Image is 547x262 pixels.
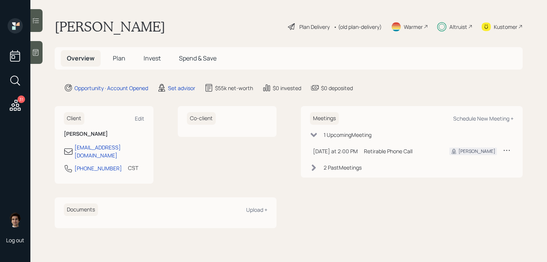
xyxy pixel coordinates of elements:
[364,147,437,155] div: Retirable Phone Call
[494,23,517,31] div: Kustomer
[64,203,98,216] h6: Documents
[135,115,144,122] div: Edit
[334,23,382,31] div: • (old plan-delivery)
[17,95,25,103] div: 31
[64,112,84,125] h6: Client
[74,143,144,159] div: [EMAIL_ADDRESS][DOMAIN_NAME]
[67,54,95,62] span: Overview
[187,112,216,125] h6: Co-client
[215,84,253,92] div: $55k net-worth
[453,115,514,122] div: Schedule New Meeting +
[310,112,339,125] h6: Meetings
[404,23,423,31] div: Warmer
[113,54,125,62] span: Plan
[128,164,138,172] div: CST
[144,54,161,62] span: Invest
[273,84,301,92] div: $0 invested
[324,131,372,139] div: 1 Upcoming Meeting
[299,23,330,31] div: Plan Delivery
[321,84,353,92] div: $0 deposited
[313,147,358,155] div: [DATE] at 2:00 PM
[246,206,267,213] div: Upload +
[6,237,24,244] div: Log out
[55,18,165,35] h1: [PERSON_NAME]
[179,54,217,62] span: Spend & Save
[74,84,148,92] div: Opportunity · Account Opened
[74,164,122,172] div: [PHONE_NUMBER]
[324,164,362,171] div: 2 Past Meeting s
[8,212,23,227] img: harrison-schaefer-headshot-2.png
[449,23,467,31] div: Altruist
[458,148,495,155] div: [PERSON_NAME]
[64,131,144,137] h6: [PERSON_NAME]
[168,84,195,92] div: Set advisor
